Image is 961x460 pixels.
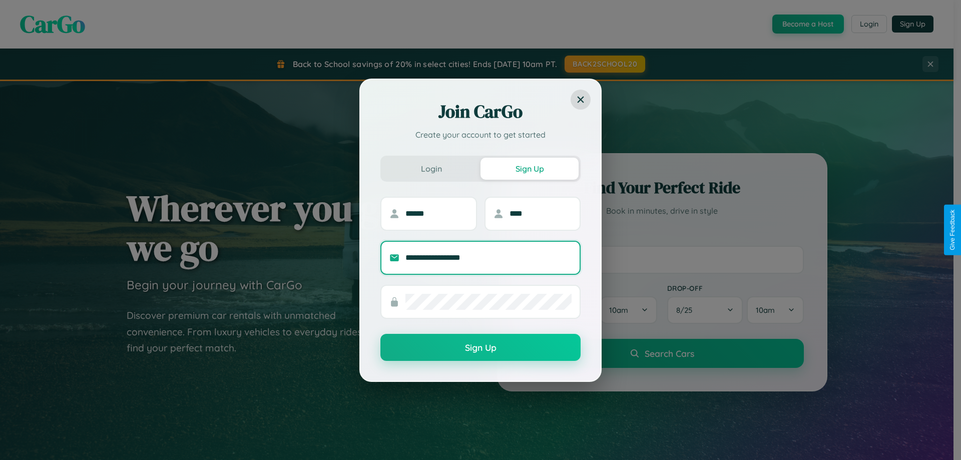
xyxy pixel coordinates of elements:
button: Sign Up [380,334,581,361]
button: Login [382,158,480,180]
div: Give Feedback [949,210,956,250]
h2: Join CarGo [380,100,581,124]
p: Create your account to get started [380,129,581,141]
button: Sign Up [480,158,579,180]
